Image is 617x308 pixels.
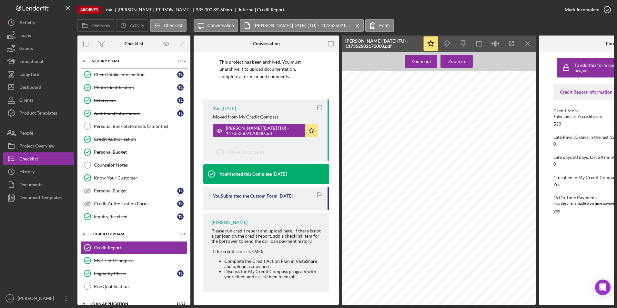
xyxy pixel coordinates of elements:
[19,42,33,56] div: Grants
[419,145,430,147] span: Credit Limit
[3,94,74,107] button: Clients
[81,197,187,210] a: Credit Authorization FormTl
[419,139,425,141] span: $517
[422,172,444,174] span: [PERSON_NAME] Date
[419,89,430,91] span: High Credit
[455,106,460,108] span: Terms
[177,97,184,104] div: T l
[3,191,74,204] button: Document Templates
[94,284,187,289] div: Pre-Qualification
[354,89,355,91] span: 9
[3,107,74,119] button: Product Templates
[177,110,184,117] div: T l
[358,165,366,167] span: Remarks
[358,139,361,142] span: 73
[390,98,399,100] span: Reported
[91,23,110,28] label: Overview
[493,185,497,187] span: Late
[3,178,74,191] a: Documents
[464,106,471,108] span: Months
[513,89,517,91] span: Data
[81,171,187,184] a: Know Your Customer
[358,157,381,160] span: [PHONE_NUMBER]
[213,7,219,12] div: 8 %
[345,38,420,49] div: [PERSON_NAME] [DATE] (TU) - 117352502170000.pdf
[595,280,611,295] div: Open Intercom Messenger
[81,241,187,254] a: Credit Report
[455,155,460,158] span: REV
[493,94,496,97] span: 00
[3,29,74,42] button: Loans
[419,102,425,104] span: $200
[435,186,438,189] span: $0
[19,68,41,82] div: Long-Term
[403,89,409,91] span: ECOA
[464,157,467,160] span: 21
[19,107,57,121] div: Product Templates
[481,183,489,185] span: 30 Days
[213,114,278,119] div: Moved from My Credit Compass
[94,162,187,168] div: Counselor Notes
[226,126,302,136] div: [PERSON_NAME] [DATE] (TU) - 117352502170000.pdf
[19,152,38,167] div: Checklist
[419,98,430,100] span: Credit Limit
[512,185,518,187] span: Source
[493,137,497,139] span: Late
[354,183,377,186] span: 11 LIBCAREERFIN
[358,172,373,174] span: Additional Dates
[81,133,187,146] a: Credit Authorization
[432,168,464,171] span: 111111 111111111111 111
[19,16,35,31] div: Activity
[81,210,187,223] a: Inquiry ReceivedTl
[435,113,438,116] span: $0
[442,172,454,174] span: Max Dlq MOP
[512,188,518,191] span: TUC
[177,188,184,194] div: T l
[358,104,415,107] span: [PERSON_NAME], [GEOGRAPHIC_DATA] 22119
[422,168,429,171] span: 06-25
[240,19,364,32] button: [PERSON_NAME] [DATE] (TU) - 117352502170000.pdf
[484,94,487,97] span: 00
[116,19,148,32] button: Activity
[174,59,186,63] div: 8 / 12
[365,19,394,32] button: Form
[358,117,366,119] span: Remarks
[403,98,416,100] span: Account Type
[3,55,74,68] a: Educational
[502,91,506,93] span: Late
[435,106,450,108] span: Actual Payment
[8,297,12,300] text: LG
[19,165,35,180] div: History
[365,75,387,78] span: [PERSON_NAME]
[106,7,112,12] b: n/a
[403,92,418,95] span: INDIVIDUAL
[405,55,437,68] button: Zoom out
[403,102,418,104] span: REVOLVING
[390,102,397,104] span: 06-25
[422,120,429,123] span: 06-25
[94,271,177,276] div: Eligibility Phase
[238,7,285,12] div: [Internal] Credit Report
[500,89,509,91] span: 90+ Days
[3,165,74,178] button: History
[455,89,466,91] span: Last Activity
[455,148,470,151] span: CURRENT-1
[379,23,390,28] label: Form
[501,124,514,126] span: Last Dlq MOP
[521,157,528,160] span: APP1
[3,16,74,29] a: Activity
[448,55,465,68] div: Zoom in
[435,89,443,91] span: Balance
[435,149,450,151] span: Actual Payment
[19,139,55,154] div: Project Overview
[164,23,182,28] label: Checklist
[94,111,177,116] div: Additional Information
[177,270,184,277] div: T l
[194,19,238,32] button: Conversation
[19,94,33,108] div: Clients
[213,106,221,111] div: You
